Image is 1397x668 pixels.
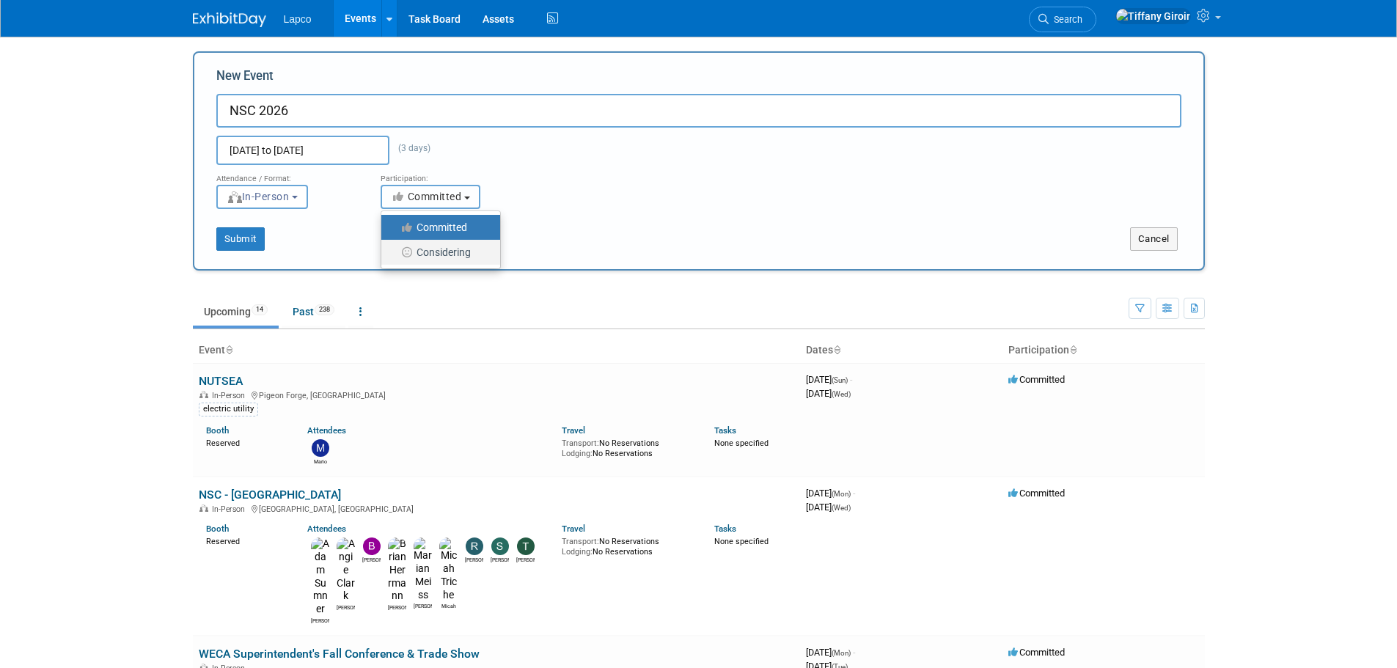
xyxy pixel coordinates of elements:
span: (Wed) [832,504,851,512]
img: Tiffany Giroir [1115,8,1191,24]
button: Cancel [1130,227,1178,251]
span: None specified [714,537,769,546]
img: Ronnie Howard [466,537,483,555]
img: Suzanne Kazo [491,537,509,555]
img: Angie Clark [337,537,355,603]
span: In-Person [212,391,249,400]
img: Micah Triche [439,537,458,601]
img: ExhibitDay [193,12,266,27]
div: Traci Langford [516,555,535,564]
a: Tasks [714,425,736,436]
span: Lodging: [562,449,593,458]
img: In-Person Event [199,504,208,512]
span: - [853,488,855,499]
img: In-Person Event [199,391,208,398]
div: Micah Triche [439,601,458,610]
span: Lapco [284,13,312,25]
th: Dates [800,338,1002,363]
span: - [853,647,855,658]
span: Committed [1008,374,1065,385]
span: [DATE] [806,502,851,513]
label: Considering [389,243,485,262]
span: 238 [315,304,334,315]
a: Tasks [714,524,736,534]
a: Booth [206,524,229,534]
span: In-Person [227,191,290,202]
div: Reserved [206,436,286,449]
div: Suzanne Kazo [491,555,509,564]
a: NSC - [GEOGRAPHIC_DATA] [199,488,341,502]
span: (Mon) [832,490,851,498]
a: Travel [562,524,585,534]
span: None specified [714,438,769,448]
input: Start Date - End Date [216,136,389,165]
a: Sort by Start Date [833,344,840,356]
a: Upcoming14 [193,298,279,326]
span: (Sun) [832,376,848,384]
label: New Event [216,67,274,90]
a: WECA Superintendent's Fall Conference & Trade Show [199,647,480,661]
div: Marian Meiss [414,601,432,610]
span: Transport: [562,537,599,546]
img: Mario Langford [312,439,329,457]
a: Sort by Event Name [225,344,232,356]
div: Adam Sumner [311,616,329,625]
span: [DATE] [806,647,855,658]
span: (Wed) [832,390,851,398]
div: Angie Clark [337,603,355,612]
div: electric utility [199,403,258,416]
span: Committed [1008,647,1065,658]
a: NUTSEA [199,374,243,388]
div: Pigeon Forge, [GEOGRAPHIC_DATA] [199,389,794,400]
span: 14 [252,304,268,315]
span: Committed [391,191,462,202]
div: Mario Langford [311,457,329,466]
div: No Reservations No Reservations [562,534,692,557]
img: Bret Blanco [363,537,381,555]
th: Participation [1002,338,1205,363]
img: Adam Sumner [311,537,329,616]
span: [DATE] [806,488,855,499]
img: Marian Meiss [414,537,432,601]
div: Brian Herrmann [388,603,406,612]
button: In-Person [216,185,308,209]
a: Travel [562,425,585,436]
a: Search [1029,7,1096,32]
span: [DATE] [806,388,851,399]
input: Name of Trade Show / Conference [216,94,1181,128]
span: Lodging: [562,547,593,557]
th: Event [193,338,800,363]
span: Transport: [562,438,599,448]
span: Search [1049,14,1082,25]
div: Attendance / Format: [216,165,359,184]
div: [GEOGRAPHIC_DATA], [GEOGRAPHIC_DATA] [199,502,794,514]
a: Past238 [282,298,345,326]
div: Reserved [206,534,286,547]
a: Sort by Participation Type [1069,344,1077,356]
span: (Mon) [832,649,851,657]
span: [DATE] [806,374,852,385]
img: Traci Langford [517,537,535,555]
label: Committed [389,218,485,237]
img: Brian Herrmann [388,537,406,603]
div: Bret Blanco [362,555,381,564]
span: - [850,374,852,385]
a: Attendees [307,524,346,534]
a: Attendees [307,425,346,436]
a: Booth [206,425,229,436]
button: Submit [216,227,265,251]
div: No Reservations No Reservations [562,436,692,458]
div: Participation: [381,165,523,184]
span: Committed [1008,488,1065,499]
div: Ronnie Howard [465,555,483,564]
span: (3 days) [389,143,430,153]
span: In-Person [212,504,249,514]
button: Committed [381,185,480,209]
